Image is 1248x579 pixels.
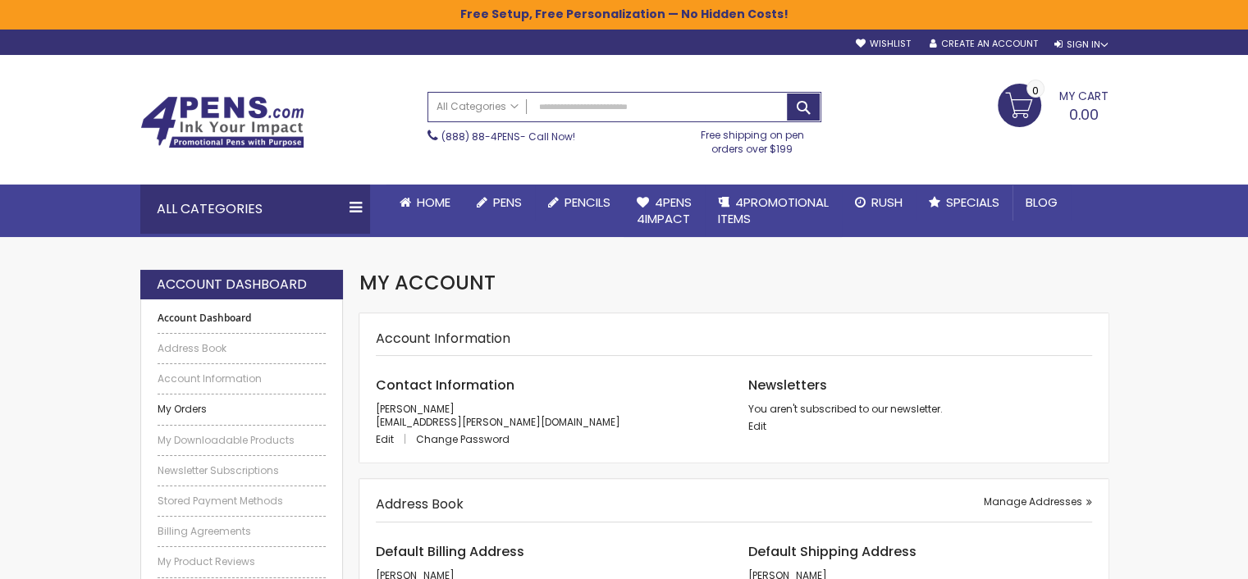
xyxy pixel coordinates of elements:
span: Home [417,194,450,211]
span: Default Shipping Address [748,542,917,561]
a: Rush [842,185,916,221]
span: Edit [376,432,394,446]
strong: Account Dashboard [157,276,307,294]
a: My Downloadable Products [158,434,327,447]
span: 4PROMOTIONAL ITEMS [718,194,829,227]
a: Blog [1013,185,1071,221]
span: Default Billing Address [376,542,524,561]
span: - Call Now! [441,130,575,144]
span: Specials [946,194,999,211]
span: 0.00 [1069,104,1099,125]
div: Sign In [1054,39,1108,51]
a: 4Pens4impact [624,185,705,238]
a: My Product Reviews [158,555,327,568]
strong: Address Book [376,495,464,513]
a: Pencils [535,185,624,221]
span: 0 [1032,83,1039,98]
strong: Account Dashboard [158,312,327,325]
span: My Account [359,269,496,296]
a: Create an Account [929,38,1037,50]
strong: Account Information [376,329,510,348]
a: (888) 88-4PENS [441,130,520,144]
a: Home [386,185,464,221]
a: Stored Payment Methods [158,495,327,508]
a: Edit [376,432,414,446]
a: Address Book [158,342,327,355]
span: Newsletters [748,376,827,394]
a: Specials [916,185,1013,221]
a: Manage Addresses [984,495,1092,508]
div: Free shipping on pen orders over $199 [683,122,821,155]
div: All Categories [140,185,370,234]
a: Newsletter Subscriptions [158,464,327,477]
a: Pens [464,185,535,221]
span: Pens [493,194,522,211]
span: Contact Information [376,376,514,394]
p: You aren't subscribed to our newsletter. [748,403,1092,416]
a: Billing Agreements [158,525,327,538]
a: Account Information [158,372,327,385]
span: 4Pens 4impact [637,194,692,227]
span: Pencils [565,194,610,211]
a: All Categories [428,93,527,120]
a: My Orders [158,403,327,416]
span: Rush [871,194,903,211]
a: Edit [748,419,766,433]
a: 4PROMOTIONALITEMS [705,185,842,238]
a: Change Password [416,432,510,446]
span: Blog [1026,194,1058,211]
span: Manage Addresses [984,495,1082,508]
p: [PERSON_NAME] [EMAIL_ADDRESS][PERSON_NAME][DOMAIN_NAME] [376,403,720,429]
a: Wishlist [855,38,910,50]
a: 0.00 0 [998,84,1109,125]
span: All Categories [437,100,519,113]
img: 4Pens Custom Pens and Promotional Products [140,96,304,148]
